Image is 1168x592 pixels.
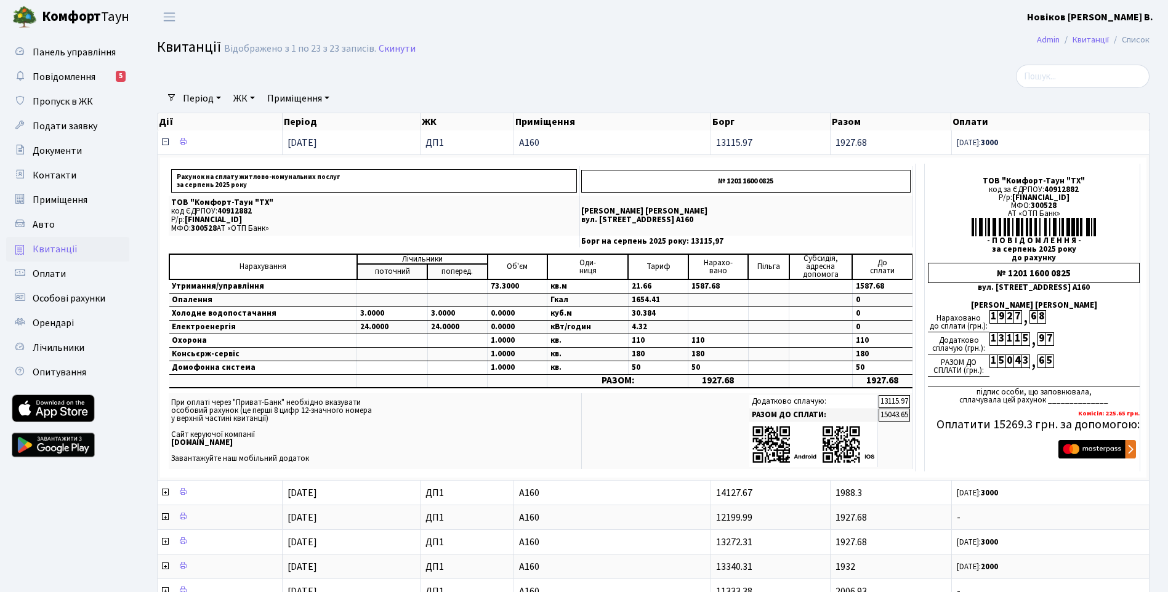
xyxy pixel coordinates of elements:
[519,513,706,522] span: А160
[514,113,711,130] th: Приміщення
[157,36,221,58] span: Квитанції
[421,113,515,130] th: ЖК
[33,193,87,207] span: Приміщення
[1013,354,1021,368] div: 4
[852,279,912,294] td: 1587.68
[628,254,688,279] td: Тариф
[6,237,129,262] a: Квитанції
[357,321,427,334] td: 24.0000
[42,7,101,26] b: Комфорт
[33,95,93,108] span: Пропуск в ЖК
[33,341,84,354] span: Лічильники
[169,321,357,334] td: Електроенергія
[688,361,748,375] td: 50
[6,262,129,286] a: Оплати
[1029,332,1037,346] div: ,
[6,65,129,89] a: Повідомлення5
[997,354,1005,368] div: 5
[1013,332,1021,346] div: 1
[1029,310,1037,324] div: 6
[547,254,628,279] td: Оди- ниця
[957,537,998,548] small: [DATE]:
[169,294,357,307] td: Опалення
[1058,440,1136,458] img: Masterpass
[425,513,509,522] span: ДП1
[951,113,1150,130] th: Оплати
[628,307,688,321] td: 30.384
[547,321,628,334] td: кВт/годин
[928,354,989,377] div: РАЗОМ ДО СПЛАТИ (грн.):
[852,348,912,361] td: 180
[171,199,577,207] p: ТОВ "Комфорт-Таун "ТХ"
[852,254,912,279] td: До cплати
[488,321,547,334] td: 0.0000
[711,113,831,130] th: Борг
[789,254,852,279] td: Субсидія, адресна допомога
[169,334,357,348] td: Охорона
[6,89,129,114] a: Пропуск в ЖК
[957,487,998,498] small: [DATE]:
[928,186,1140,194] div: код за ЄДРПОУ:
[6,360,129,385] a: Опитування
[981,537,998,548] b: 3000
[836,560,855,574] span: 1932
[547,279,628,294] td: кв.м
[488,348,547,361] td: 1.0000
[581,207,911,215] p: [PERSON_NAME] [PERSON_NAME]
[169,254,357,279] td: Нарахування
[488,254,547,279] td: Об'єм
[33,218,55,231] span: Авто
[1021,310,1029,324] div: ,
[519,537,706,547] span: А160
[749,409,878,422] td: РАЗОМ ДО СПЛАТИ:
[879,409,910,422] td: 15043.65
[628,279,688,294] td: 21.66
[191,223,217,234] span: 300528
[981,487,998,498] b: 3000
[928,210,1140,218] div: АТ «ОТП Банк»
[288,560,317,574] span: [DATE]
[928,284,1140,292] div: вул. [STREET_ADDRESS] А160
[357,307,427,321] td: 3.0000
[158,113,283,130] th: Дії
[488,361,547,375] td: 1.0000
[288,535,317,549] span: [DATE]
[171,169,577,193] p: Рахунок на сплату житлово-комунальних послуг за серпень 2025 року
[519,488,706,498] span: А160
[852,294,912,307] td: 0
[228,88,260,109] a: ЖК
[262,88,334,109] a: Приміщення
[425,138,509,148] span: ДП1
[928,254,1140,262] div: до рахунку
[836,486,862,500] span: 1988.3
[928,202,1140,210] div: МФО:
[154,7,185,27] button: Переключити навігацію
[1013,310,1021,324] div: 7
[6,114,129,138] a: Подати заявку
[928,263,1140,283] div: № 1201 1600 0825
[33,70,95,84] span: Повідомлення
[928,386,1140,404] div: підпис особи, що заповнювала, сплачувала цей рахунок ______________
[1073,33,1109,46] a: Квитанції
[981,561,998,572] b: 2000
[1037,354,1045,368] div: 6
[33,267,66,281] span: Оплати
[217,206,252,217] span: 40912882
[628,294,688,307] td: 1654.41
[836,511,867,524] span: 1927.68
[1021,332,1029,346] div: 5
[1029,354,1037,369] div: ,
[169,393,581,469] td: При оплаті через "Приват-Банк" необхідно вказувати особовий рахунок (це перші 8 цифр 12-значного ...
[748,254,789,279] td: Пільга
[169,307,357,321] td: Холодне водопостачання
[169,361,357,375] td: Домофонна система
[425,537,509,547] span: ДП1
[488,279,547,294] td: 73.3000
[688,254,748,279] td: Нарахо- вано
[852,375,912,388] td: 1927.68
[33,316,74,330] span: Орендарі
[33,46,116,59] span: Панель управління
[852,307,912,321] td: 0
[716,486,752,500] span: 14127.67
[6,138,129,163] a: Документи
